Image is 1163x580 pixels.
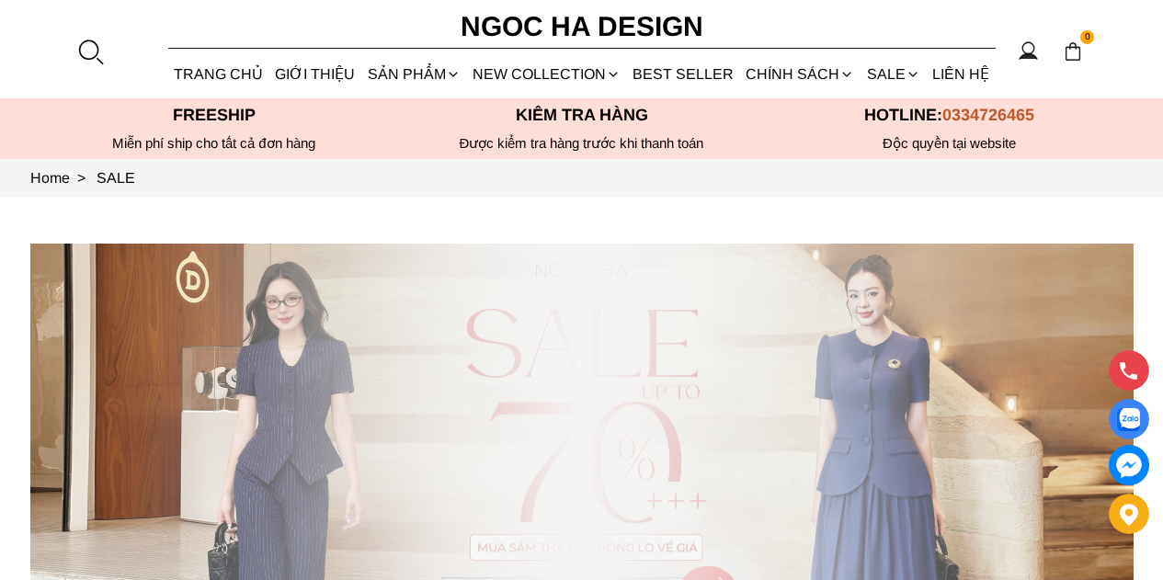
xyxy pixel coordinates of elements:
a: SALE [861,50,926,98]
a: Display image [1109,399,1149,439]
span: 0334726465 [942,106,1034,124]
a: messenger [1109,445,1149,485]
a: LIÊN HỆ [926,50,995,98]
a: NEW COLLECTION [466,50,626,98]
a: Link to SALE [97,170,135,186]
a: TRANG CHỦ [168,50,269,98]
a: Ngoc Ha Design [444,5,720,49]
h6: Độc quyền tại website [766,135,1134,152]
a: Link to Home [30,170,97,186]
img: Display image [1117,408,1140,431]
a: BEST SELLER [627,50,740,98]
p: Hotline: [766,106,1134,125]
font: Kiểm tra hàng [516,106,648,124]
a: GIỚI THIỆU [269,50,361,98]
div: Miễn phí ship cho tất cả đơn hàng [30,135,398,152]
span: 0 [1080,30,1095,45]
p: Được kiểm tra hàng trước khi thanh toán [398,135,766,152]
span: > [70,170,93,186]
div: SẢN PHẨM [361,50,466,98]
div: Chính sách [740,50,861,98]
img: img-CART-ICON-ksit0nf1 [1063,41,1083,62]
p: Freeship [30,106,398,125]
